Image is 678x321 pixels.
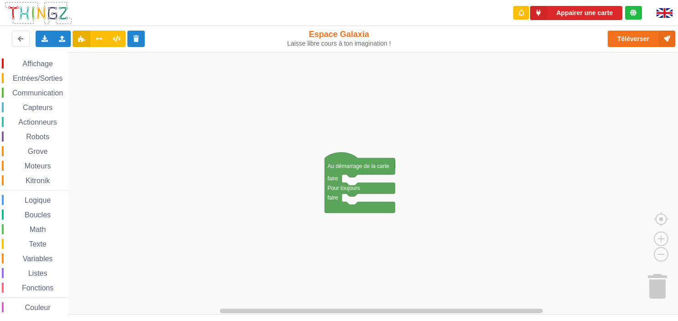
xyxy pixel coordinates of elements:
span: Listes [27,269,49,277]
span: Entrées/Sorties [11,74,64,82]
text: Au démarrage de la carte [327,163,389,169]
span: Variables [21,255,54,263]
span: Couleur [24,304,52,311]
span: Communication [11,89,64,97]
img: thingz_logo.png [4,1,73,25]
span: Math [28,226,47,233]
span: Actionneurs [17,118,58,126]
span: Affichage [21,60,54,68]
span: Logique [23,196,52,204]
span: Boucles [23,211,52,219]
text: Pour toujours [327,185,360,191]
img: gb.png [657,8,673,18]
span: Moteurs [23,162,53,170]
text: faire [327,175,338,182]
span: Grove [26,147,49,155]
span: Fonctions [21,284,55,292]
span: Robots [25,133,51,141]
span: Kitronik [24,177,51,184]
button: Téléverser [608,31,675,47]
button: Appairer une carte [530,6,622,20]
div: Espace Galaxia [281,29,397,47]
span: Texte [27,240,47,248]
div: Laisse libre cours à ton imagination ! [281,40,397,47]
span: Capteurs [21,104,54,111]
text: faire [327,195,338,201]
div: Tu es connecté au serveur de création de Thingz [625,6,642,20]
